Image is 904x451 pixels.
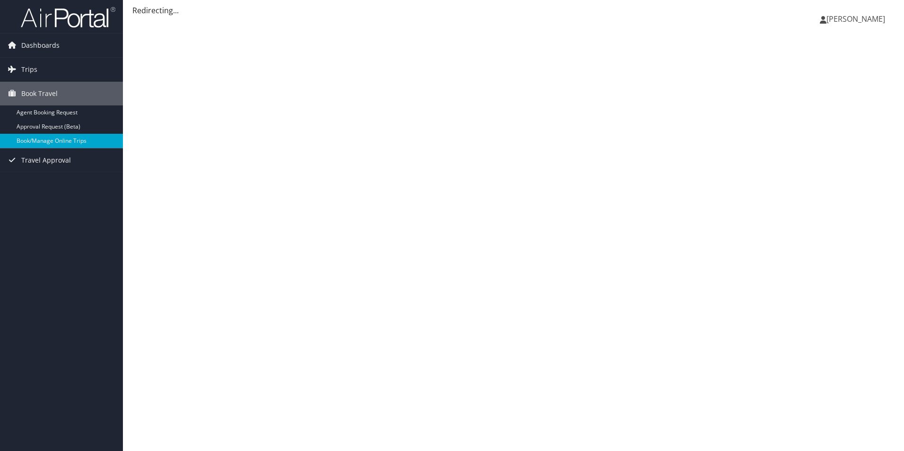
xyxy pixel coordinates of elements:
[826,14,885,24] span: [PERSON_NAME]
[21,82,58,105] span: Book Travel
[21,148,71,172] span: Travel Approval
[820,5,895,33] a: [PERSON_NAME]
[21,58,37,81] span: Trips
[21,34,60,57] span: Dashboards
[132,5,895,16] div: Redirecting...
[21,6,115,28] img: airportal-logo.png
